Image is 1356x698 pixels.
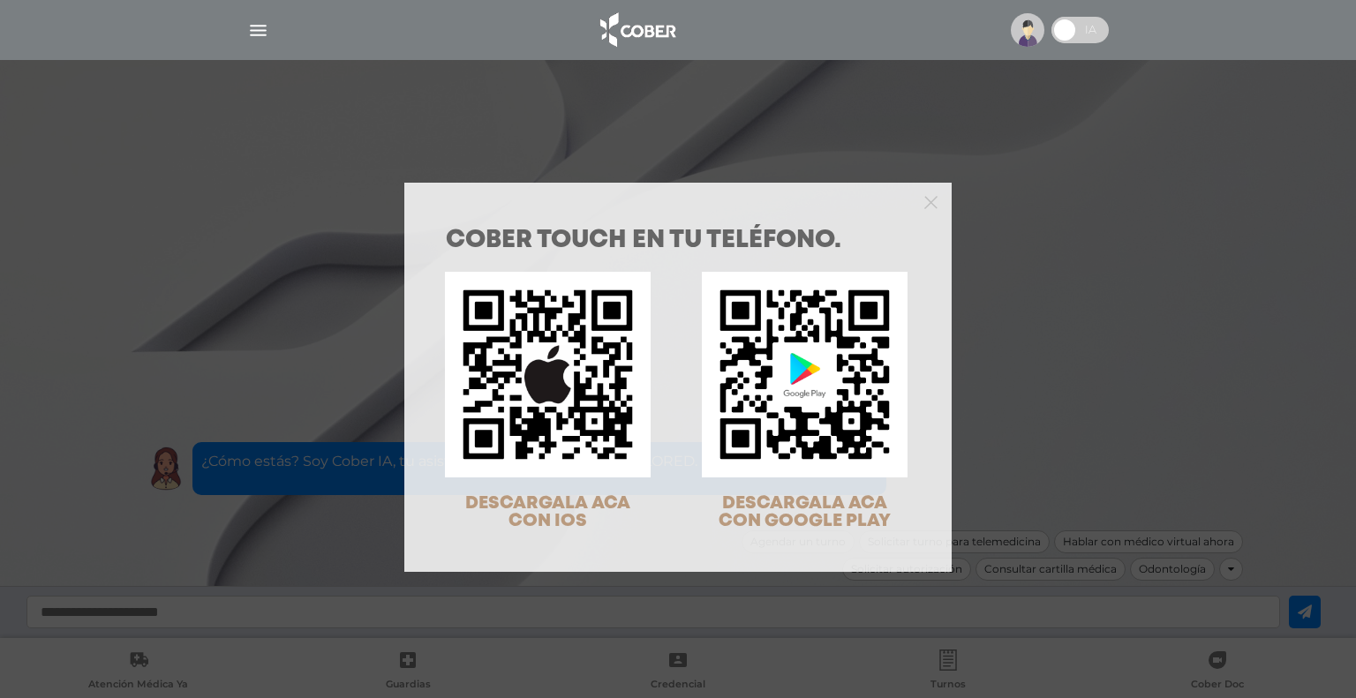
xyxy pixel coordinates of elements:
[446,229,910,253] h1: COBER TOUCH en tu teléfono.
[924,193,938,209] button: Close
[719,495,891,529] span: DESCARGALA ACA CON GOOGLE PLAY
[465,495,630,529] span: DESCARGALA ACA CON IOS
[702,272,908,477] img: qr-code
[445,272,651,477] img: qr-code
